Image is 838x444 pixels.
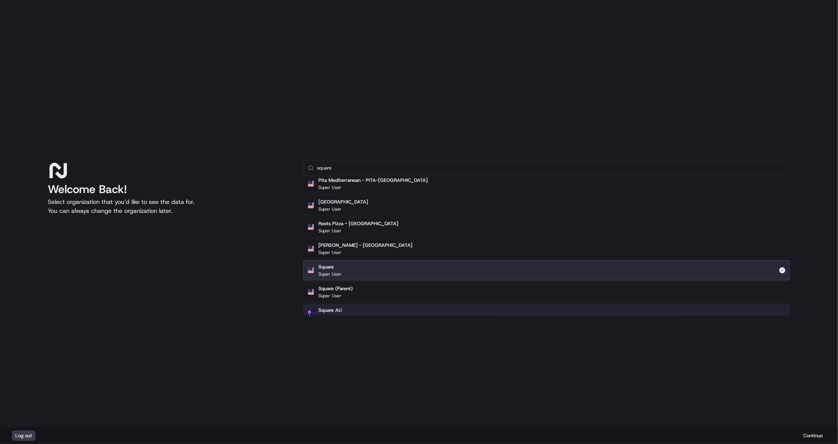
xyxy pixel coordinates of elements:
h2: Square [318,264,342,270]
h2: [GEOGRAPHIC_DATA] [318,199,368,205]
p: Super User [318,249,342,255]
p: Select organization that you’d like to see the data for. You can always change the organization l... [48,198,291,215]
input: Type to search... [317,161,785,176]
img: Flag of us [308,267,314,273]
h2: Square AU [318,307,342,314]
img: Flag of us [308,289,314,295]
img: Flag of us [308,202,314,208]
button: Continue [800,431,826,441]
img: Flag of au [308,311,314,317]
h2: [PERSON_NAME] - [GEOGRAPHIC_DATA] [318,242,412,249]
p: Super User [318,206,342,212]
h2: Square (Parent) [318,285,353,292]
h2: Pita Mediterranean - PITA-[GEOGRAPHIC_DATA] [318,177,428,184]
img: Flag of us [308,246,314,252]
img: Flag of us [308,181,314,187]
p: Super User [318,293,342,299]
p: Super User [318,184,342,190]
h2: Roots Pizza - [GEOGRAPHIC_DATA] [318,220,398,227]
img: Flag of us [308,224,314,230]
p: Super User [318,314,342,320]
button: Log out [12,431,35,441]
p: Super User [318,228,342,234]
p: Super User [318,271,342,277]
h1: Welcome Back! [48,183,291,196]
